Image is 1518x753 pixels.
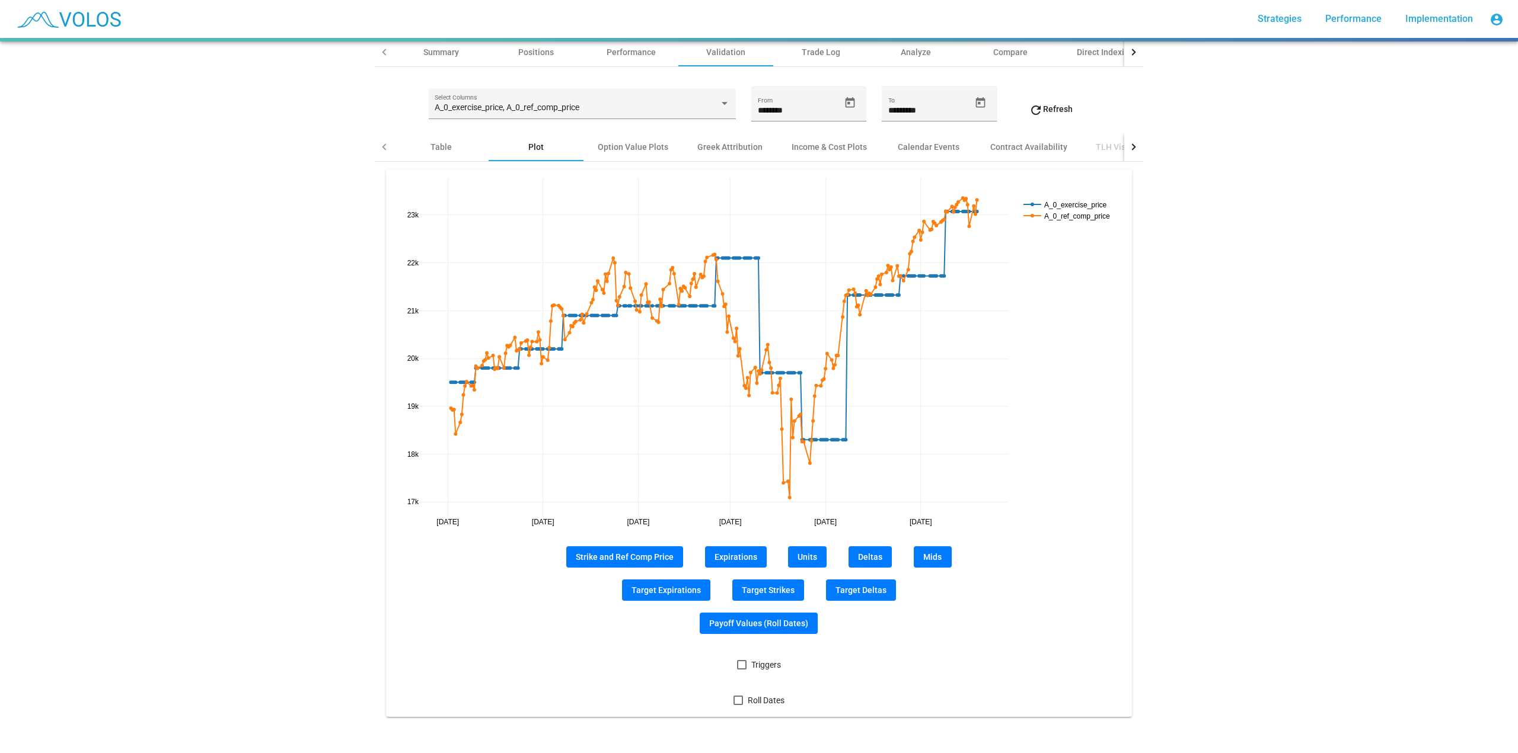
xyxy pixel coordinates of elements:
mat-icon: refresh [1029,103,1043,117]
span: Deltas [858,552,882,562]
div: Trade Log [802,46,840,58]
button: Payoff Values (Roll Dates) [700,613,818,634]
span: Implementation [1405,13,1473,24]
span: Target Strikes [742,585,795,595]
a: Performance [1316,8,1391,30]
div: Summary [423,46,459,58]
button: Units [788,546,827,568]
a: Strategies [1248,8,1311,30]
button: Refresh [1019,98,1082,120]
button: Open calendar [840,92,860,113]
span: Strike and Ref Comp Price [576,552,674,562]
div: Direct Indexing [1077,46,1134,58]
span: Refresh [1029,104,1073,114]
button: Deltas [849,546,892,568]
a: Implementation [1396,8,1482,30]
div: Positions [518,46,554,58]
span: Performance [1325,13,1382,24]
span: Target Deltas [835,585,886,595]
mat-icon: account_circle [1490,12,1504,27]
button: Open calendar [970,92,991,113]
button: Mids [914,546,952,568]
span: Mids [923,552,942,562]
div: TLH Visualizations [1096,141,1168,153]
div: Table [430,141,452,153]
button: Target Strikes [732,579,804,601]
div: Contract Availability [990,141,1067,153]
div: Income & Cost Plots [792,141,867,153]
span: Triggers [751,658,781,672]
span: Units [798,552,817,562]
span: Strategies [1258,13,1302,24]
img: blue_transparent.png [9,4,127,34]
span: A_0_exercise_price, A_0_ref_comp_price [435,102,579,112]
div: Analyze [901,46,931,58]
span: Target Expirations [632,585,701,595]
span: Payoff Values (Roll Dates) [709,619,808,628]
div: Option Value Plots [598,141,668,153]
div: Performance [607,46,656,58]
div: Compare [993,46,1028,58]
span: Roll Dates [748,693,784,707]
div: Validation [706,46,745,58]
div: Greek Attribution [697,141,763,153]
button: Target Deltas [826,579,896,601]
button: Expirations [705,546,767,568]
div: Calendar Events [898,141,959,153]
span: Expirations [715,552,757,562]
button: Target Expirations [622,579,710,601]
div: Plot [528,141,544,153]
button: Strike and Ref Comp Price [566,546,683,568]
